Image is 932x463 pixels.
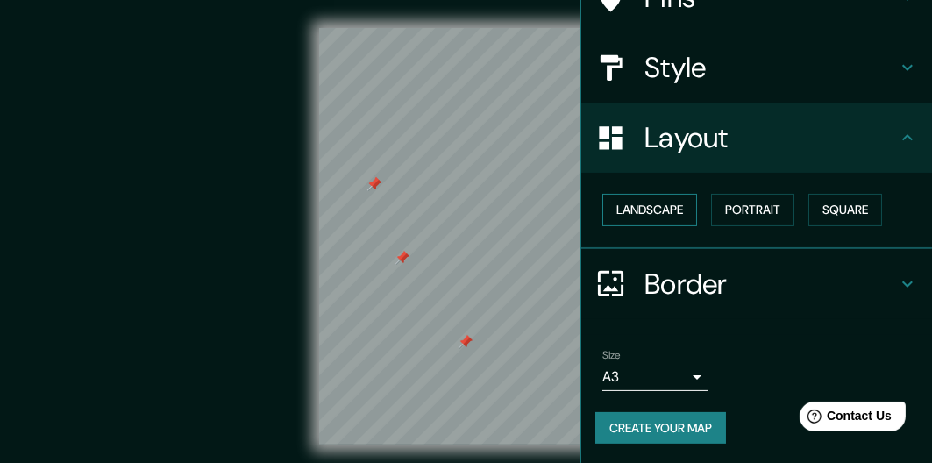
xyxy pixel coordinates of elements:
[711,194,794,226] button: Portrait
[644,267,897,302] h4: Border
[581,249,932,319] div: Border
[319,28,614,445] canvas: Map
[602,194,697,226] button: Landscape
[595,412,726,445] button: Create your map
[644,120,897,155] h4: Layout
[776,395,913,444] iframe: Help widget launcher
[581,32,932,103] div: Style
[581,103,932,173] div: Layout
[808,194,882,226] button: Square
[644,50,897,85] h4: Style
[602,347,621,362] label: Size
[602,363,708,391] div: A3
